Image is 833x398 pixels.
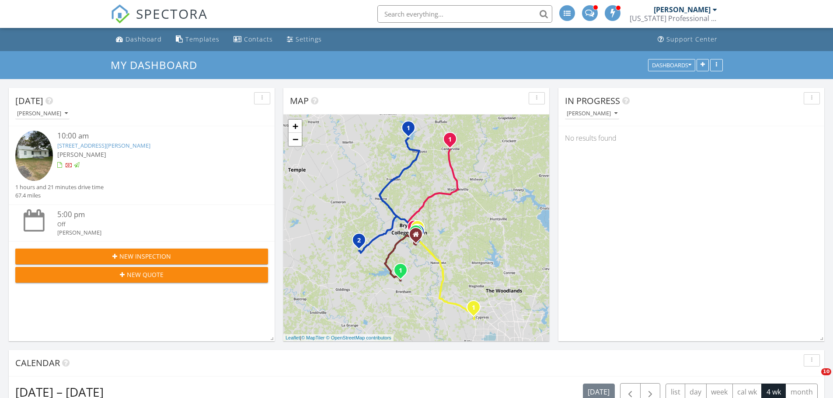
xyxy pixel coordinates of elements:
div: Contacts [244,35,273,43]
a: Support Center [654,31,721,48]
a: Settings [283,31,325,48]
input: Search everything... [377,5,552,23]
div: 827 Old Bryan Rd, Centerville, TX 75833 [450,139,455,144]
i: 1 [472,305,475,311]
i: 1 [448,137,452,143]
button: [PERSON_NAME] [15,108,70,120]
span: 10 [821,368,831,375]
button: New Inspection [15,249,268,264]
div: 5:00 pm [57,209,247,220]
a: © OpenStreetMap contributors [326,335,391,340]
a: © MapTiler [301,335,325,340]
a: [STREET_ADDRESS][PERSON_NAME] [57,142,150,149]
img: 9356907%2Fcover_photos%2FDpzfKzQd5S9i8x10xvFC%2Fsmall.9356907-1756392775745 [15,131,53,181]
a: Templates [172,31,223,48]
div: 19616 Lanier Pt Rd, Thornton, TX 76687 [408,128,414,133]
i: 1 [407,125,410,132]
span: New Quote [127,270,164,279]
div: 10:00 am [57,131,247,142]
div: Dashboard [125,35,162,43]
a: Zoom in [289,120,302,133]
div: | [283,334,394,342]
i: 2 [357,238,361,244]
a: Contacts [230,31,276,48]
button: New Quote [15,267,268,283]
span: [DATE] [15,95,43,107]
div: 6055 Cedar Hill Rd, Brenham, TX 77833 [401,270,406,275]
div: Templates [185,35,220,43]
div: No results found [558,126,824,150]
div: Support Center [666,35,718,43]
a: My Dashboard [111,58,205,72]
div: 67.4 miles [15,191,104,200]
div: Settings [296,35,322,43]
div: Texas Professional Inspections [630,14,717,23]
div: 1 hours and 21 minutes drive time [15,183,104,191]
button: [PERSON_NAME] [565,108,619,120]
div: [PERSON_NAME] [654,5,711,14]
button: Dashboards [648,59,695,71]
div: [PERSON_NAME] [567,111,617,117]
span: Map [290,95,309,107]
span: SPECTORA [136,4,208,23]
span: New Inspection [119,252,171,261]
a: Zoom out [289,133,302,146]
span: Calendar [15,357,60,369]
div: [PERSON_NAME] [17,111,68,117]
a: Dashboard [112,31,165,48]
a: 10:00 am [STREET_ADDRESS][PERSON_NAME] [PERSON_NAME] 1 hours and 21 minutes drive time 67.4 miles [15,131,268,200]
div: 4015 Lodge Creek, College Station TX 77845 [416,234,421,239]
span: [PERSON_NAME] [57,150,106,159]
a: Leaflet [286,335,300,340]
iframe: Intercom live chat [803,368,824,389]
span: In Progress [565,95,620,107]
div: Off [57,220,247,228]
div: 21111 Madera Valley Lane , Cypress, TX 77433 [474,307,479,312]
a: SPECTORA [111,12,208,30]
i: 1 [399,268,402,274]
div: 266 Hidden Hl Ln, Caldwell, TX 77836 [359,240,364,245]
img: The Best Home Inspection Software - Spectora [111,4,130,24]
div: Dashboards [652,62,691,68]
div: [PERSON_NAME] [57,228,247,237]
